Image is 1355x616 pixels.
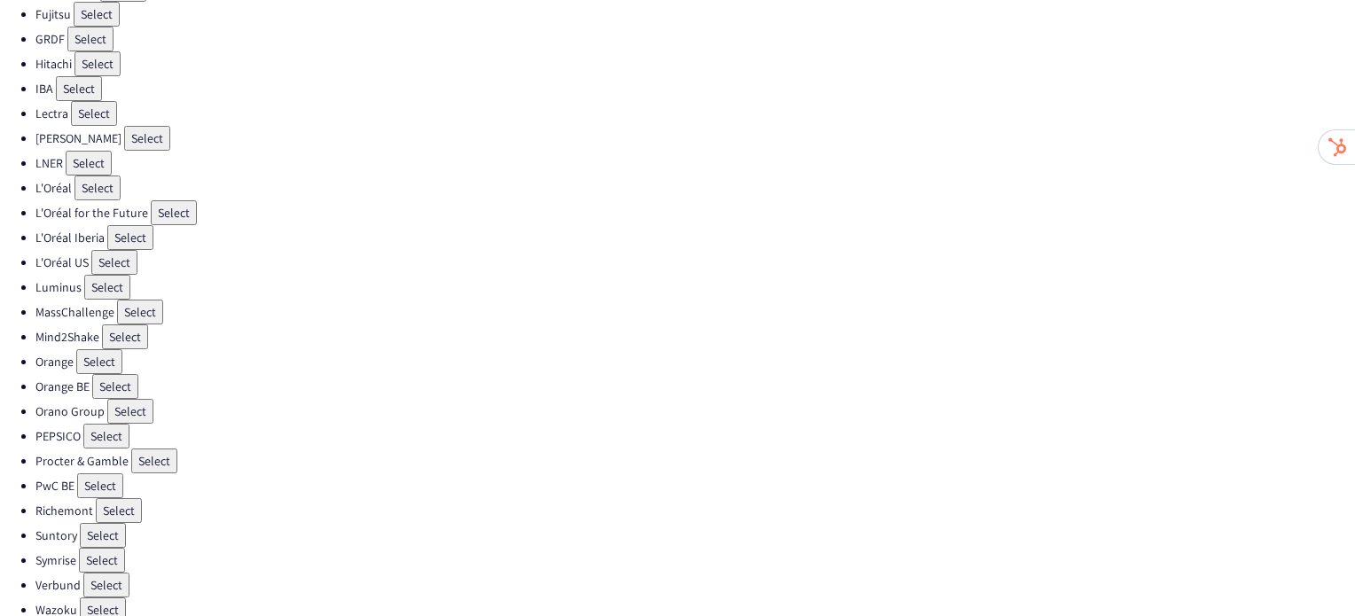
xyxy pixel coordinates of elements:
li: Suntory [35,523,1355,548]
button: Select [117,300,163,324]
li: Richemont [35,498,1355,523]
li: L'Oréal Iberia [35,225,1355,250]
li: Orange BE [35,374,1355,399]
li: Lectra [35,101,1355,126]
li: PEPSICO [35,424,1355,448]
button: Select [91,250,137,275]
button: Select [74,2,120,27]
li: L'Oréal for the Future [35,200,1355,225]
button: Select [71,101,117,126]
button: Select [66,151,112,175]
li: Verbund [35,573,1355,597]
button: Select [107,225,153,250]
button: Select [124,126,170,151]
button: Select [79,548,125,573]
button: Select [77,473,123,498]
li: GRDF [35,27,1355,51]
button: Select [56,76,102,101]
li: Luminus [35,275,1355,300]
li: L'Oréal US [35,250,1355,275]
li: IBA [35,76,1355,101]
li: Fujitsu [35,2,1355,27]
button: Select [92,374,138,399]
li: Symrise [35,548,1355,573]
button: Select [96,498,142,523]
button: Select [83,424,129,448]
li: MassChallenge [35,300,1355,324]
button: Select [67,27,114,51]
button: Select [74,175,121,200]
li: Orange [35,349,1355,374]
li: Hitachi [35,51,1355,76]
button: Select [102,324,148,349]
button: Select [107,399,153,424]
iframe: Chat Widget [1266,531,1355,616]
button: Select [83,573,129,597]
li: L'Oréal [35,175,1355,200]
li: Orano Group [35,399,1355,424]
li: PwC BE [35,473,1355,498]
li: LNER [35,151,1355,175]
li: Mind2Shake [35,324,1355,349]
button: Select [131,448,177,473]
button: Select [76,349,122,374]
li: [PERSON_NAME] [35,126,1355,151]
li: Procter & Gamble [35,448,1355,473]
button: Select [151,200,197,225]
button: Select [74,51,121,76]
button: Select [80,523,126,548]
button: Select [84,275,130,300]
